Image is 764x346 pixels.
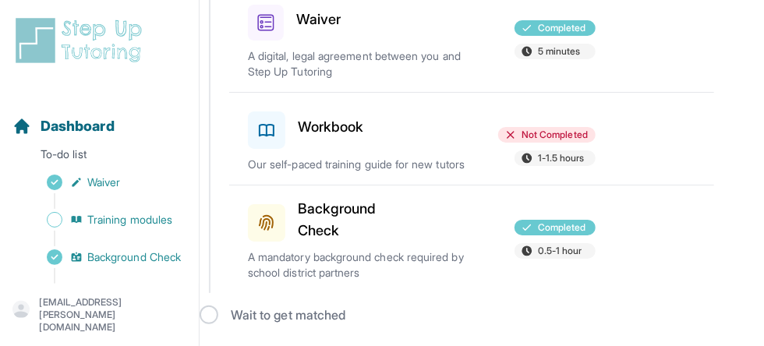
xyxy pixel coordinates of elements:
[229,93,714,185] a: WorkbookNot Completed1-1.5 hoursOur self-paced training guide for new tutors
[12,16,151,65] img: logo
[298,198,377,242] h3: Background Check
[87,212,172,228] span: Training modules
[12,171,199,193] a: Waiver
[87,249,181,265] span: Background Check
[248,249,471,281] p: A mandatory background check required by school district partners
[538,245,582,257] span: 0.5-1 hour
[229,185,714,293] a: Background CheckCompleted0.5-1 hourA mandatory background check required by school district partners
[248,48,471,79] p: A digital, legal agreement between you and Step Up Tutoring
[87,175,120,190] span: Waiver
[522,129,588,141] span: Not Completed
[248,157,471,172] p: Our self-paced training guide for new tutors
[538,152,585,164] span: 1-1.5 hours
[296,9,341,30] h3: Waiver
[12,115,115,137] a: Dashboard
[12,246,199,268] a: Background Check
[538,45,581,58] span: 5 minutes
[298,116,364,138] h3: Workbook
[39,296,186,334] p: [EMAIL_ADDRESS][PERSON_NAME][DOMAIN_NAME]
[538,221,586,234] span: Completed
[6,147,193,168] p: To-do list
[12,209,199,231] a: Training modules
[12,296,186,334] button: [EMAIL_ADDRESS][PERSON_NAME][DOMAIN_NAME]
[6,90,193,143] button: Dashboard
[41,115,115,137] span: Dashboard
[538,22,586,34] span: Completed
